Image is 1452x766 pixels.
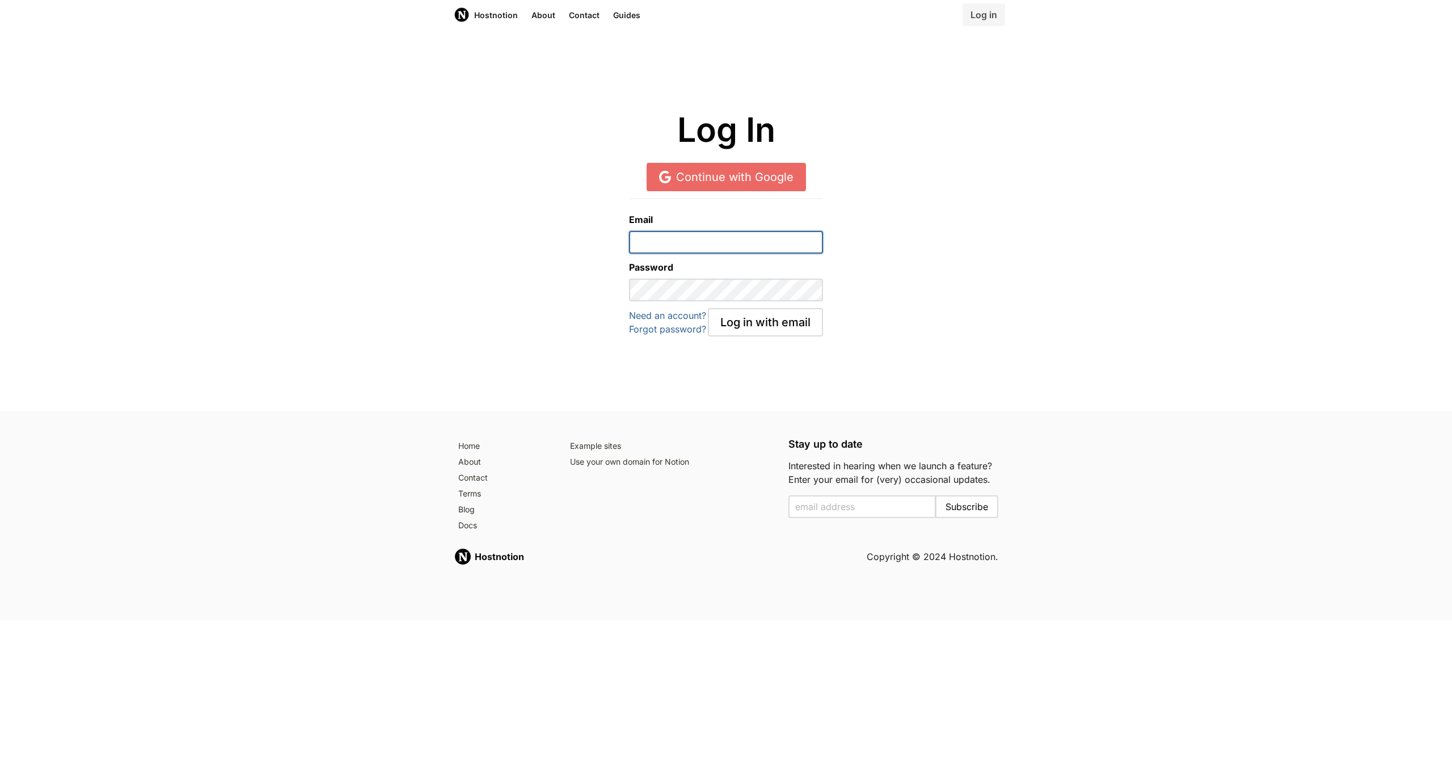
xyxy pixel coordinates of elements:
p: Interested in hearing when we launch a feature? Enter your email for (very) occasional updates. [788,459,998,486]
h5: Stay up to date [788,439,998,450]
a: Contact [454,470,552,486]
a: Docs [454,518,552,534]
a: Forgot password? [629,323,706,335]
button: Log in with email [708,308,823,336]
a: Continue with Google [647,163,806,191]
input: Enter your email to subscribe to the email list and be notified when we launch [788,495,936,518]
a: Example sites [565,439,775,454]
h5: Copyright © 2024 Hostnotion. [867,550,998,563]
a: Blog [454,502,552,518]
a: Need an account? [629,310,706,321]
img: Hostnotion logo [454,548,472,566]
button: Subscribe [935,495,998,518]
a: Home [454,439,552,454]
label: Password [629,260,822,274]
strong: Hostnotion [475,551,524,562]
a: About [454,454,552,470]
a: Terms [454,486,552,502]
img: Host Notion logo [454,7,470,23]
label: Email [629,213,822,226]
a: Log in [963,3,1005,26]
h1: Log In [454,111,998,149]
a: Use your own domain for Notion [565,454,775,470]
